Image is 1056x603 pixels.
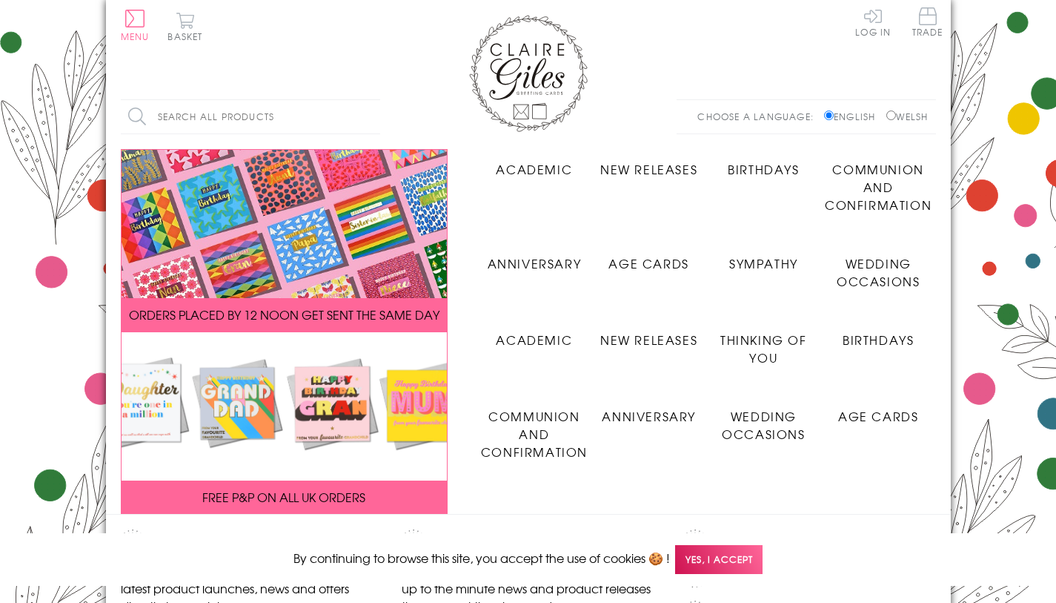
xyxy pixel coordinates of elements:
[729,254,798,272] span: Sympathy
[843,331,914,349] span: Birthdays
[837,254,920,290] span: Wedding Occasions
[121,10,150,41] button: Menu
[477,396,592,461] a: Communion and Confirmation
[402,530,654,552] h2: Follow Us
[121,100,380,134] input: Search all products
[121,30,150,43] span: Menu
[602,407,696,425] span: Anniversary
[855,7,891,36] a: Log In
[824,110,883,123] label: English
[706,320,821,366] a: Thinking of You
[608,254,688,272] span: Age Cards
[824,111,834,120] input: English
[728,160,799,178] span: Birthdays
[496,160,572,178] span: Academic
[697,110,821,123] p: Choose a language:
[886,110,929,123] label: Welsh
[129,306,439,323] span: ORDERS PLACED BY 12 NOON GET SENT THE SAME DAY
[706,396,821,443] a: Wedding Occasions
[121,530,373,552] h2: Newsletter
[469,15,588,132] img: Claire Giles Greetings Cards
[706,243,821,272] a: Sympathy
[720,331,807,366] span: Thinking of You
[675,545,763,574] span: Yes, I accept
[477,320,592,349] a: Academic
[886,111,896,120] input: Welsh
[477,243,592,272] a: Anniversary
[477,149,592,178] a: Academic
[714,530,831,550] a: Privacy Policy
[591,320,706,349] a: New Releases
[821,149,936,214] a: Communion and Confirmation
[600,160,697,178] span: New Releases
[600,331,697,349] span: New Releases
[912,7,943,36] span: Trade
[591,396,706,425] a: Anniversary
[202,488,365,506] span: FREE P&P ON ALL UK ORDERS
[821,396,936,425] a: Age Cards
[365,100,380,134] input: Search
[825,160,932,214] span: Communion and Confirmation
[591,149,706,178] a: New Releases
[496,331,572,349] span: Academic
[722,407,805,443] span: Wedding Occasions
[481,407,588,461] span: Communion and Confirmation
[912,7,943,39] a: Trade
[838,407,918,425] span: Age Cards
[165,12,206,41] button: Basket
[821,243,936,290] a: Wedding Occasions
[821,320,936,349] a: Birthdays
[706,149,821,178] a: Birthdays
[591,243,706,272] a: Age Cards
[488,254,582,272] span: Anniversary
